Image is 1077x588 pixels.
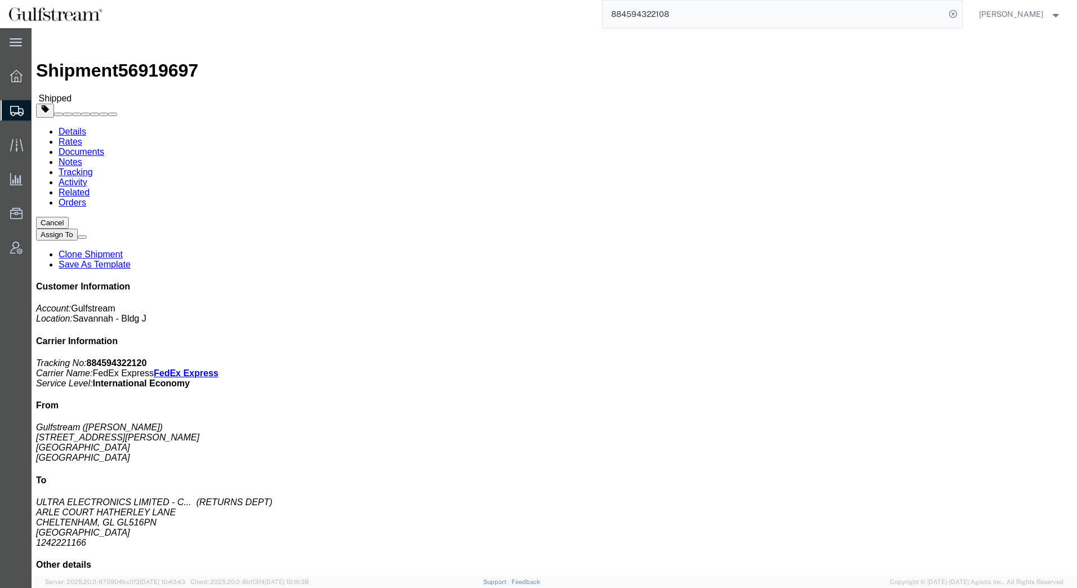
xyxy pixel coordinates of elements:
[483,578,511,585] a: Support
[8,6,103,23] img: logo
[140,578,185,585] span: [DATE] 10:43:43
[265,578,309,585] span: [DATE] 10:16:38
[511,578,540,585] a: Feedback
[32,28,1077,576] iframe: FS Legacy Container
[890,577,1063,587] span: Copyright © [DATE]-[DATE] Agistix Inc., All Rights Reserved
[979,8,1043,20] span: Kimberly Printup
[603,1,945,28] input: Search for shipment number, reference number
[45,578,185,585] span: Server: 2025.20.0-970904bc0f3
[978,7,1062,21] button: [PERSON_NAME]
[190,578,309,585] span: Client: 2025.20.0-8b113f4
